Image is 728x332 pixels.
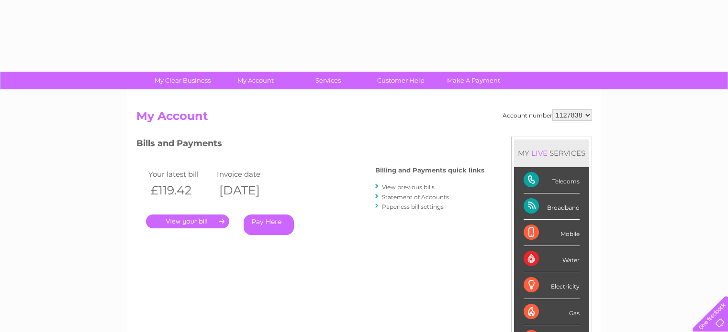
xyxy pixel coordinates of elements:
[244,214,294,235] a: Pay Here
[214,168,283,181] td: Invoice date
[375,167,484,174] h4: Billing and Payments quick links
[143,72,222,89] a: My Clear Business
[524,193,580,220] div: Broadband
[382,183,435,191] a: View previous bills
[214,181,283,200] th: [DATE]
[361,72,440,89] a: Customer Help
[382,193,449,201] a: Statement of Accounts
[146,214,229,228] a: .
[524,246,580,272] div: Water
[503,109,592,121] div: Account number
[216,72,295,89] a: My Account
[146,181,215,200] th: £119.42
[524,167,580,193] div: Telecoms
[524,220,580,246] div: Mobile
[146,168,215,181] td: Your latest bill
[514,139,589,167] div: MY SERVICES
[434,72,513,89] a: Make A Payment
[136,109,592,128] h2: My Account
[524,272,580,299] div: Electricity
[136,137,484,153] h3: Bills and Payments
[289,72,368,89] a: Services
[529,149,549,158] div: LIVE
[382,203,444,210] a: Paperless bill settings
[524,299,580,325] div: Gas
